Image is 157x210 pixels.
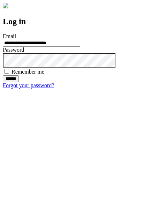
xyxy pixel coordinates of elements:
[3,3,8,8] img: logo-4e3dc11c47720685a147b03b5a06dd966a58ff35d612b21f08c02c0306f2b779.png
[3,33,16,39] label: Email
[3,17,154,26] h2: Log in
[3,82,54,88] a: Forgot your password?
[12,69,44,75] label: Remember me
[3,47,24,53] label: Password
